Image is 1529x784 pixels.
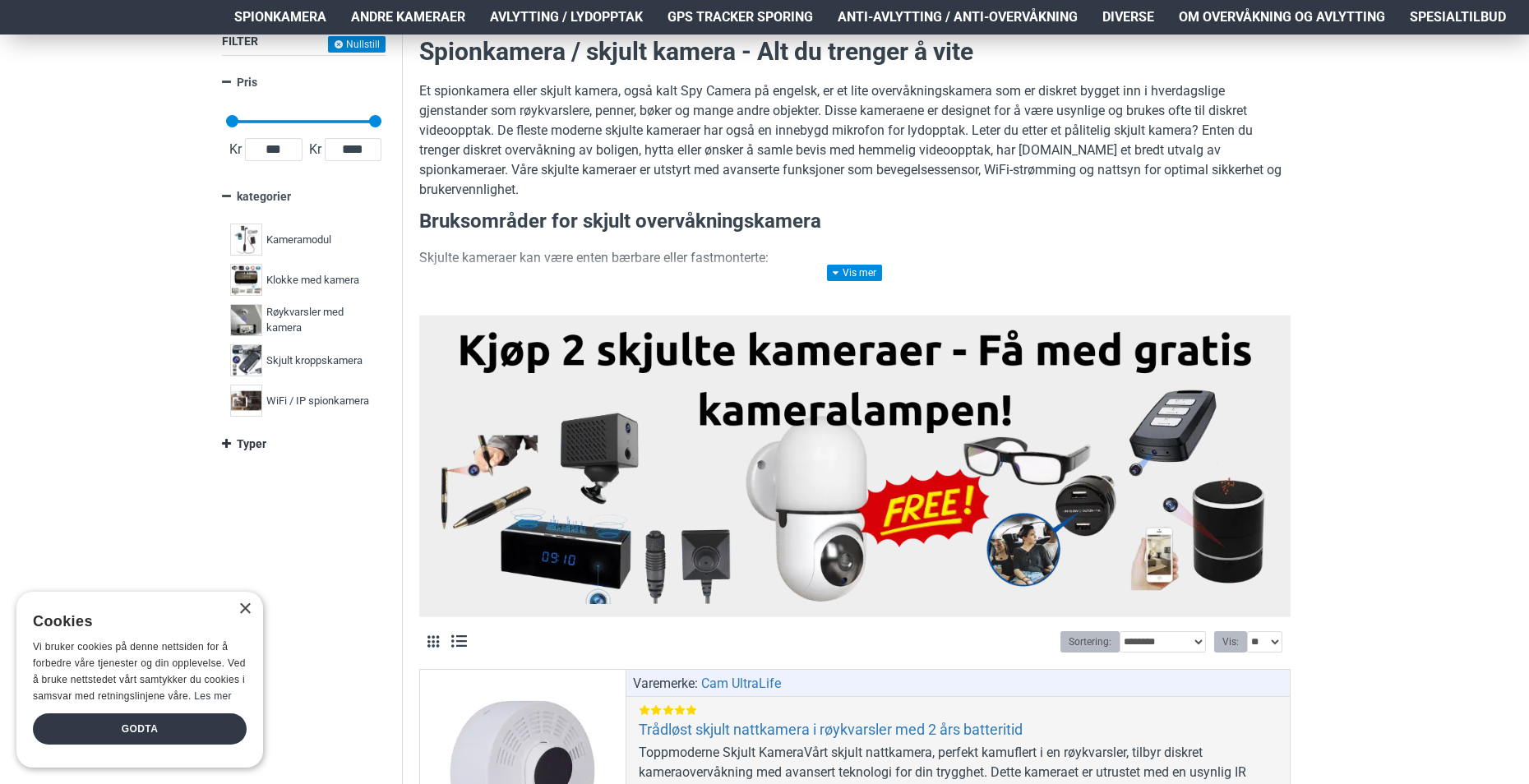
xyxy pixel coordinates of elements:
img: Kameramodul [230,224,262,256]
label: Vis: [1214,631,1247,653]
a: Trådløst skjult nattkamera i røykvarsler med 2 års batteritid [639,720,1023,739]
p: Skjulte kameraer kan være enten bærbare eller fastmonterte: [419,248,1291,268]
img: Skjult kroppskamera [230,344,262,376]
span: WiFi / IP spionkamera [266,393,369,409]
span: Kr [306,140,325,159]
img: WiFi / IP spionkamera [230,385,262,417]
span: Avlytting / Lydopptak [490,7,643,27]
div: Cookies [33,604,236,639]
strong: Bærbare spionkameraer: [452,278,602,293]
span: GPS Tracker Sporing [667,7,813,27]
li: Disse kan tas med overalt og brukes til skjult filming i situasjoner der diskresjon er nødvendig ... [452,276,1291,316]
img: Klokke med kamera [230,264,262,296]
span: Røykvarsler med kamera [266,304,373,336]
a: kategorier [222,182,386,211]
h2: Spionkamera / skjult kamera - Alt du trenger å vite [419,35,1291,69]
span: Skjult kroppskamera [266,353,363,369]
div: Godta [33,713,247,745]
span: Kameramodul [266,232,331,248]
span: Diverse [1102,7,1154,27]
span: Kr [226,140,245,159]
span: Filter [222,35,258,48]
span: Spionkamera [234,7,326,27]
p: Et spionkamera eller skjult kamera, også kalt Spy Camera på engelsk, er et lite overvåkningskamer... [419,81,1291,200]
span: Klokke med kamera [266,272,359,288]
label: Sortering: [1060,631,1120,653]
h3: Bruksområder for skjult overvåkningskamera [419,208,1291,236]
a: Typer [222,430,386,459]
span: Vi bruker cookies på denne nettsiden for å forbedre våre tjenester og din opplevelse. Ved å bruke... [33,641,246,701]
img: Kjøp 2 skjulte kameraer – Få med gratis kameralampe! [432,324,1278,604]
span: Anti-avlytting / Anti-overvåkning [838,7,1078,27]
a: Cam UltraLife [701,674,781,694]
span: Andre kameraer [351,7,465,27]
span: Om overvåkning og avlytting [1179,7,1385,27]
button: Nullstill [328,36,386,53]
img: Røykvarsler med kamera [230,304,262,336]
a: Les mer, opens a new window [194,690,231,702]
a: Pris [222,68,386,97]
div: Close [238,603,251,616]
span: Varemerke: [633,674,698,694]
span: Spesialtilbud [1410,7,1506,27]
